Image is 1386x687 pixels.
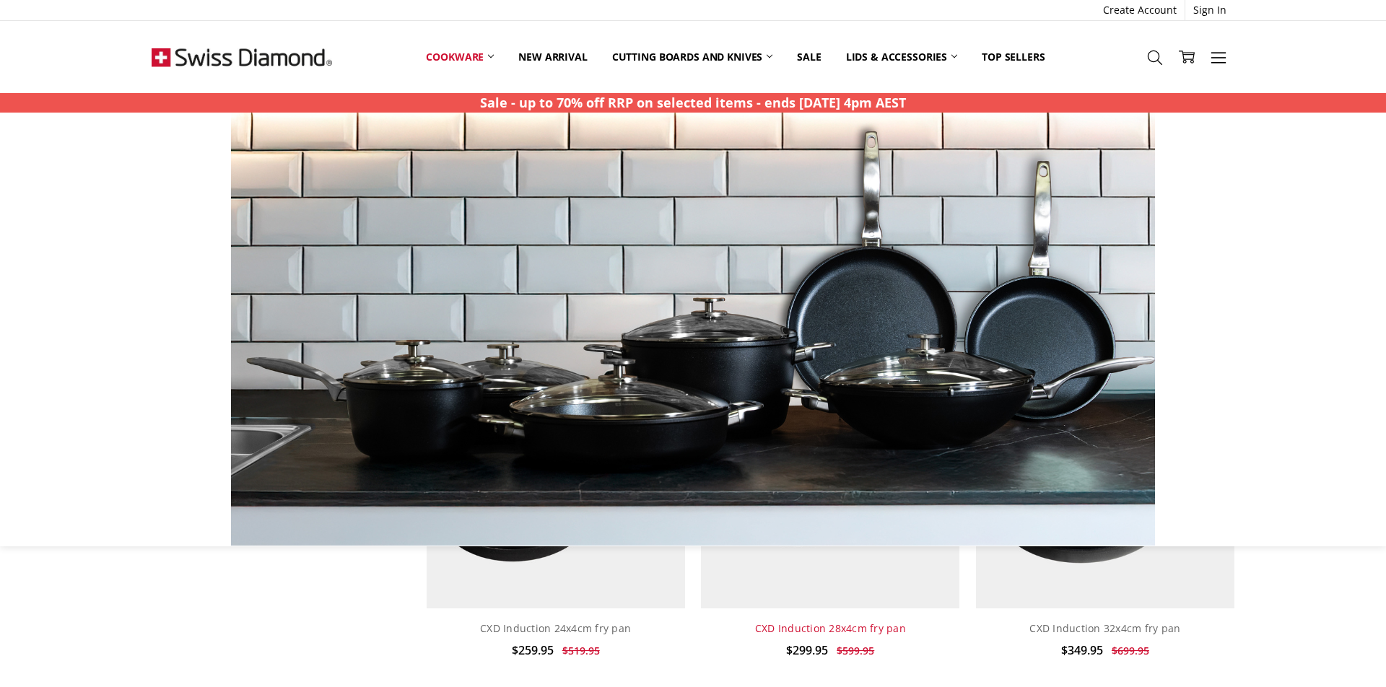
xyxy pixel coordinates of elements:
a: CXD Induction 28x4cm fry pan [755,621,906,635]
span: $299.95 [786,642,828,658]
span: $519.95 [562,644,600,657]
strong: Sale - up to 70% off RRP on selected items - ends [DATE] 4pm AEST [480,94,906,111]
a: CXD Induction 24x4cm fry pan [480,621,631,635]
a: New arrival [506,41,599,73]
a: Lids & Accessories [834,41,969,73]
span: $699.95 [1112,644,1149,657]
img: Free Shipping On Every Order [152,21,332,93]
span: $599.95 [837,644,874,657]
a: Cookware [414,41,506,73]
a: Cutting boards and knives [600,41,785,73]
a: Sale [785,41,833,73]
span: $259.95 [512,642,554,658]
span: $349.95 [1061,642,1103,658]
a: Top Sellers [969,41,1057,73]
a: CXD Induction 32x4cm fry pan [1029,621,1180,635]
